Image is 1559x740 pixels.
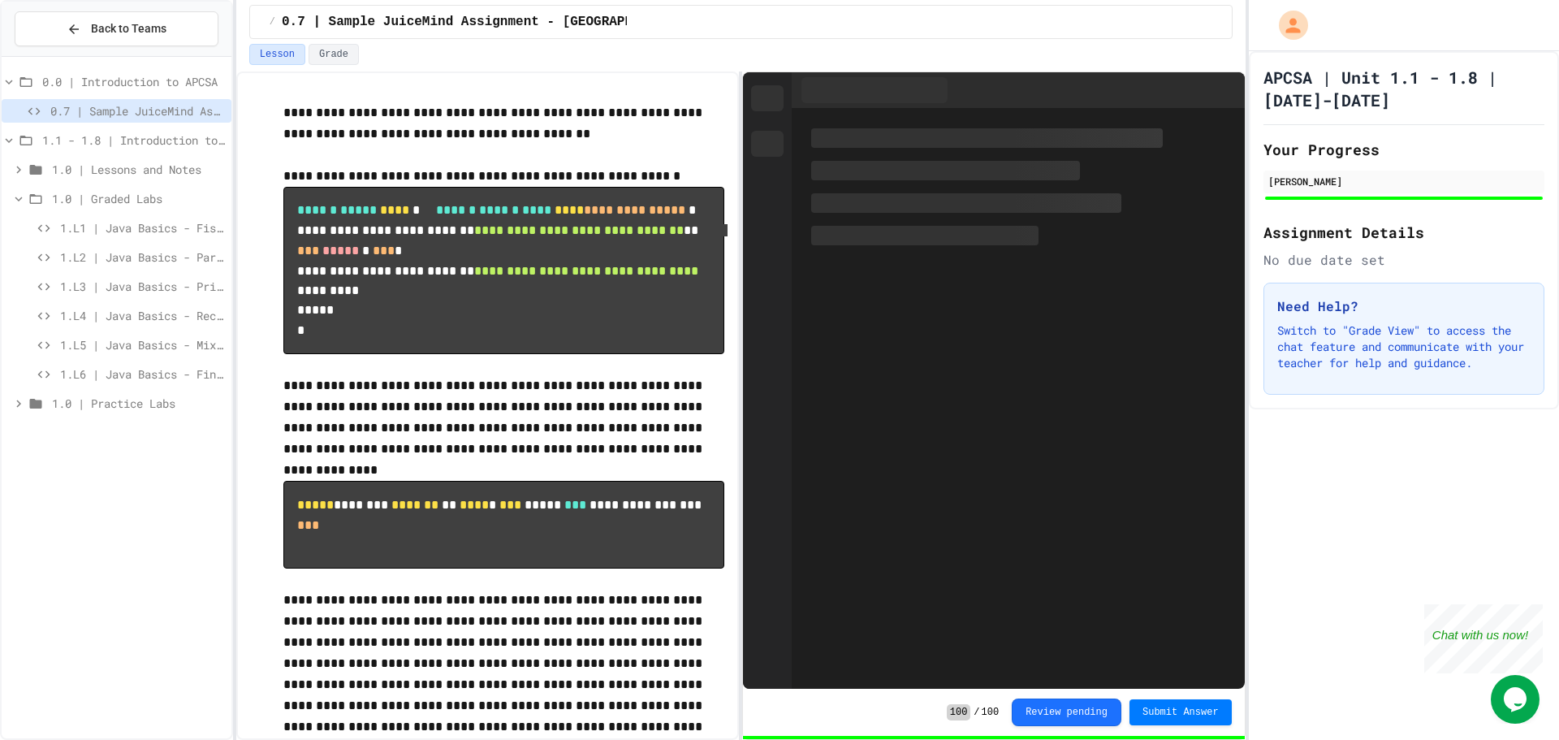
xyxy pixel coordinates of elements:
button: Lesson [249,44,305,65]
button: Grade [309,44,359,65]
div: [PERSON_NAME] [1268,174,1540,188]
p: Switch to "Grade View" to access the chat feature and communicate with your teacher for help and ... [1277,322,1531,371]
button: Review pending [1012,699,1121,726]
span: 1.L2 | Java Basics - Paragraphs Lab [60,249,225,266]
iframe: chat widget [1424,604,1543,673]
span: / [974,706,979,719]
button: Submit Answer [1129,699,1232,725]
span: 0.7 | Sample JuiceMind Assignment - [GEOGRAPHIC_DATA] [282,12,695,32]
span: 1.L1 | Java Basics - Fish Lab [60,219,225,236]
span: Back to Teams [91,20,166,37]
button: Back to Teams [15,11,218,46]
span: 0.7 | Sample JuiceMind Assignment - [GEOGRAPHIC_DATA] [50,102,225,119]
span: 1.L3 | Java Basics - Printing Code Lab [60,278,225,295]
span: 1.L5 | Java Basics - Mixed Number Lab [60,336,225,353]
span: 1.0 | Practice Labs [52,395,225,412]
div: My Account [1262,6,1312,44]
h3: Need Help? [1277,296,1531,316]
span: 1.1 - 1.8 | Introduction to Java [42,132,225,149]
h2: Assignment Details [1263,221,1544,244]
span: 100 [982,706,1000,719]
span: 0.0 | Introduction to APCSA [42,73,225,90]
div: No due date set [1263,250,1544,270]
h2: Your Progress [1263,138,1544,161]
iframe: chat widget [1491,675,1543,724]
span: 1.0 | Lessons and Notes [52,161,225,178]
span: 100 [947,704,971,721]
h1: APCSA | Unit 1.1 - 1.8 | [DATE]-[DATE] [1263,66,1544,111]
span: 1.L6 | Java Basics - Final Calculator Lab [60,366,225,383]
span: Submit Answer [1142,706,1219,719]
span: / [270,15,275,28]
span: 1.0 | Graded Labs [52,190,225,207]
span: 1.L4 | Java Basics - Rectangle Lab [60,307,225,324]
